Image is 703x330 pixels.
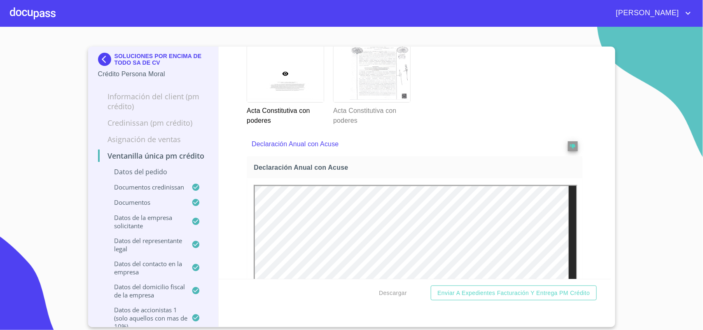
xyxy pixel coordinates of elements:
[98,260,192,276] p: Datos del contacto en la empresa
[247,103,323,126] p: Acta Constitutiva con poderes
[431,286,596,301] button: Enviar a Expedientes Facturación y Entrega PM crédito
[610,7,693,20] button: account of current user
[98,134,209,144] p: Asignación de Ventas
[98,69,209,79] p: Crédito Persona Moral
[252,139,545,149] p: Declaración Anual con Acuse
[98,53,114,66] img: Docupass spot blue
[254,163,579,172] span: Declaración Anual con Acuse
[98,118,209,128] p: Credinissan (PM crédito)
[98,167,209,176] p: Datos del pedido
[98,91,209,111] p: Información del Client (PM crédito)
[437,288,590,298] span: Enviar a Expedientes Facturación y Entrega PM crédito
[334,46,410,102] img: Acta Constitutiva con poderes
[568,141,578,151] button: reject
[376,286,410,301] button: Descargar
[98,183,192,191] p: Documentos CrediNissan
[114,53,209,66] p: SOLUCIONES POR ENCIMA DE TODO SA DE CV
[379,288,407,298] span: Descargar
[98,53,209,69] div: SOLUCIONES POR ENCIMA DE TODO SA DE CV
[333,103,410,126] p: Acta Constitutiva con poderes
[98,198,192,206] p: Documentos
[98,236,192,253] p: Datos del representante legal
[610,7,683,20] span: [PERSON_NAME]
[98,283,192,299] p: Datos del domicilio fiscal de la empresa
[98,151,209,161] p: Ventanilla única PM crédito
[98,213,192,230] p: Datos de la empresa solicitante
